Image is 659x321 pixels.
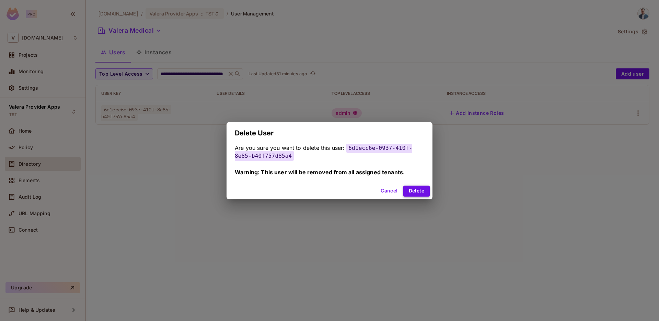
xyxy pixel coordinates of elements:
[235,143,412,161] span: 6d1ecc6e-0937-410f-8e85-b40f757d85a4
[378,186,400,197] button: Cancel
[403,186,430,197] button: Delete
[235,169,405,176] span: Warning: This user will be removed from all assigned tenants.
[227,122,432,144] h2: Delete User
[235,144,345,151] span: Are you sure you want to delete this user:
